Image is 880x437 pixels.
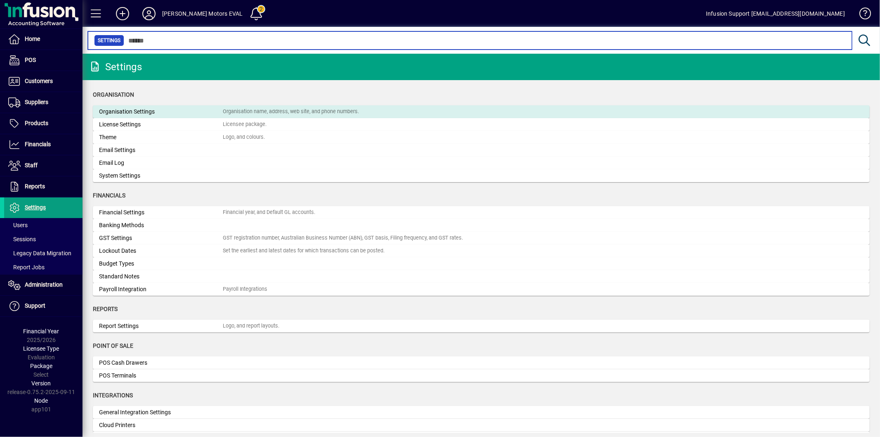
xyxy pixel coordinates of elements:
a: Organisation SettingsOrganisation name, address, web site, and phone numbers. [93,105,870,118]
div: System Settings [99,171,223,180]
div: GST Settings [99,234,223,242]
a: GST SettingsGST registration number, Australian Business Number (ABN), GST basis, Filing frequenc... [93,232,870,245]
span: Node [35,397,48,404]
div: Lockout Dates [99,247,223,255]
a: Financial SettingsFinancial year, and Default GL accounts. [93,206,870,219]
span: Integrations [93,392,133,399]
span: Reports [93,306,118,312]
div: Organisation name, address, web site, and phone numbers. [223,108,359,116]
div: GST registration number, Australian Business Number (ABN), GST basis, Filing frequency, and GST r... [223,234,463,242]
span: Home [25,36,40,42]
a: Budget Types [93,257,870,270]
span: Settings [25,204,46,211]
div: General Integration Settings [99,408,223,417]
a: POS Cash Drawers [93,356,870,369]
a: Knowledge Base [853,2,870,28]
div: POS Cash Drawers [99,359,223,367]
a: POS Terminals [93,369,870,382]
a: Standard Notes [93,270,870,283]
div: Logo, and colours. [223,133,265,141]
a: Sessions [4,232,83,246]
a: General Integration Settings [93,406,870,419]
div: Theme [99,133,223,142]
div: Infusion Support [EMAIL_ADDRESS][DOMAIN_NAME] [706,7,845,20]
div: Cloud Printers [99,421,223,430]
a: License SettingsLicensee package. [93,118,870,131]
button: Add [109,6,136,21]
span: Sessions [8,236,36,242]
div: Settings [89,60,142,74]
span: Support [25,302,45,309]
span: Administration [25,281,63,288]
a: Staff [4,155,83,176]
div: Payroll Integration [99,285,223,294]
a: Products [4,113,83,134]
div: Report Settings [99,322,223,330]
span: Licensee Type [24,345,59,352]
div: Logo, and report layouts. [223,322,279,330]
a: Email Settings [93,144,870,157]
span: Products [25,120,48,126]
span: Staff [25,162,38,169]
a: Administration [4,275,83,295]
div: Email Settings [99,146,223,154]
div: Email Log [99,159,223,167]
span: Users [8,222,28,228]
span: POS [25,57,36,63]
a: Lockout DatesSet the earliest and latest dates for which transactions can be posted. [93,245,870,257]
span: Customers [25,78,53,84]
div: Banking Methods [99,221,223,230]
div: Standard Notes [99,272,223,281]
span: Financial Year [24,328,59,335]
a: Reports [4,176,83,197]
div: License Settings [99,120,223,129]
span: Financials [25,141,51,147]
span: Financials [93,192,125,199]
div: Payroll Integrations [223,285,267,293]
div: Budget Types [99,259,223,268]
a: Report Jobs [4,260,83,274]
a: Legacy Data Migration [4,246,83,260]
div: Financial Settings [99,208,223,217]
span: Legacy Data Migration [8,250,71,256]
div: Set the earliest and latest dates for which transactions can be posted. [223,247,385,255]
a: System Settings [93,169,870,182]
a: Payroll IntegrationPayroll Integrations [93,283,870,296]
div: Organisation Settings [99,107,223,116]
span: Suppliers [25,99,48,105]
a: Financials [4,134,83,155]
a: POS [4,50,83,71]
span: Point of Sale [93,342,133,349]
a: Customers [4,71,83,92]
div: Financial year, and Default GL accounts. [223,209,315,216]
a: Home [4,29,83,50]
a: ThemeLogo, and colours. [93,131,870,144]
a: Support [4,296,83,316]
button: Profile [136,6,162,21]
div: POS Terminals [99,371,223,380]
div: [PERSON_NAME] Motors EVAL [162,7,243,20]
span: Settings [98,36,120,45]
span: Package [30,363,52,369]
a: Email Log [93,157,870,169]
span: Version [32,380,51,387]
a: Report SettingsLogo, and report layouts. [93,320,870,332]
a: Cloud Printers [93,419,870,432]
a: Users [4,218,83,232]
div: Licensee package. [223,121,267,128]
a: Banking Methods [93,219,870,232]
span: Report Jobs [8,264,45,271]
span: Organisation [93,91,134,98]
a: Suppliers [4,92,83,113]
span: Reports [25,183,45,190]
